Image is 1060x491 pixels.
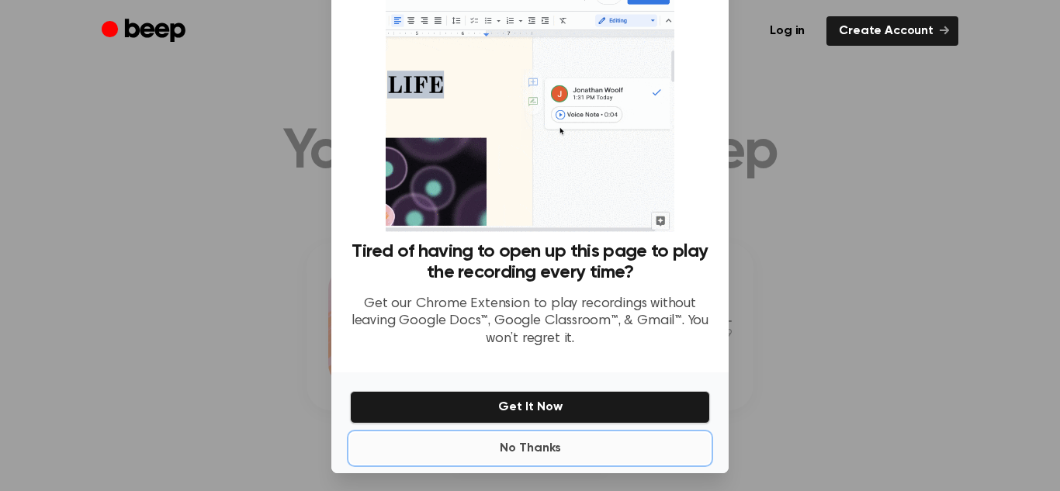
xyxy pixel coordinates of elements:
p: Get our Chrome Extension to play recordings without leaving Google Docs™, Google Classroom™, & Gm... [350,296,710,348]
a: Log in [757,16,817,46]
a: Beep [102,16,189,47]
h3: Tired of having to open up this page to play the recording every time? [350,241,710,283]
a: Create Account [826,16,958,46]
button: Get It Now [350,391,710,424]
button: No Thanks [350,433,710,464]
